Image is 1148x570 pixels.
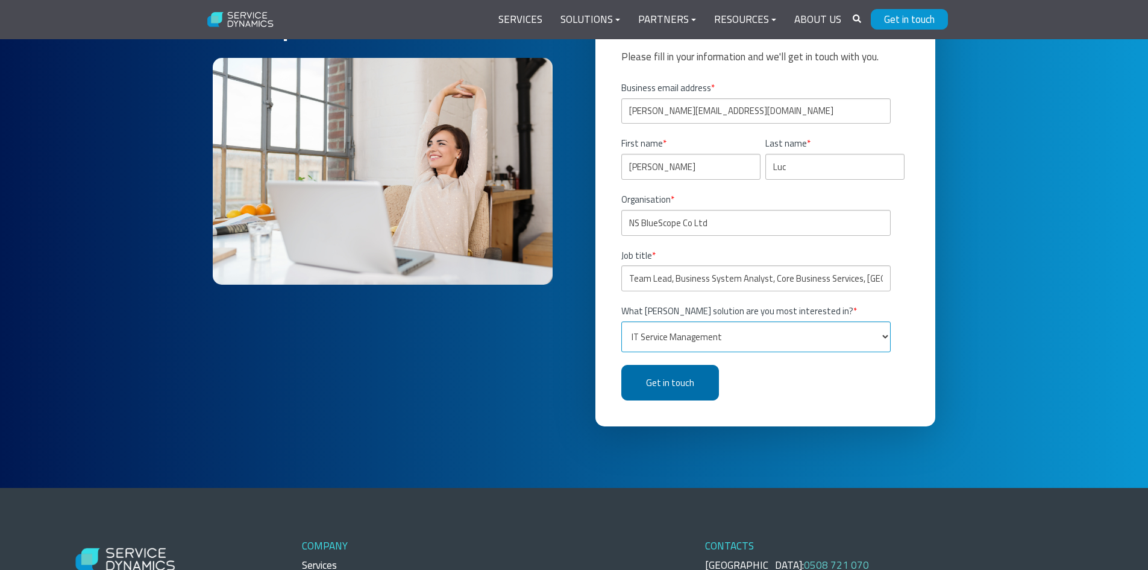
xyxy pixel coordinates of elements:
a: About Us [785,5,850,34]
div: Navigation Menu [489,5,850,34]
span: Business email address [621,81,711,95]
a: Solutions [551,5,629,34]
span: CONTACTS [705,538,754,554]
a: Resources [705,5,785,34]
img: Happy relaxed young woman sitting in her kitchen with a laptop in front of her stretching her arm... [213,58,553,285]
span: What [PERSON_NAME] solution are you most interested in? [621,304,853,318]
a: Get in touch [871,9,948,30]
span: Organisation [621,192,671,206]
a: Services [489,5,551,34]
img: Service Dynamics Logo - White [201,4,281,36]
a: Partners [629,5,705,34]
span: Last name [765,136,807,150]
p: Please fill in your information and we'll get in touch with you. [621,47,909,66]
span: Job title [621,249,652,262]
input: Get in touch [621,365,719,401]
span: First name [621,136,663,150]
span: COMPANY [302,538,348,554]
